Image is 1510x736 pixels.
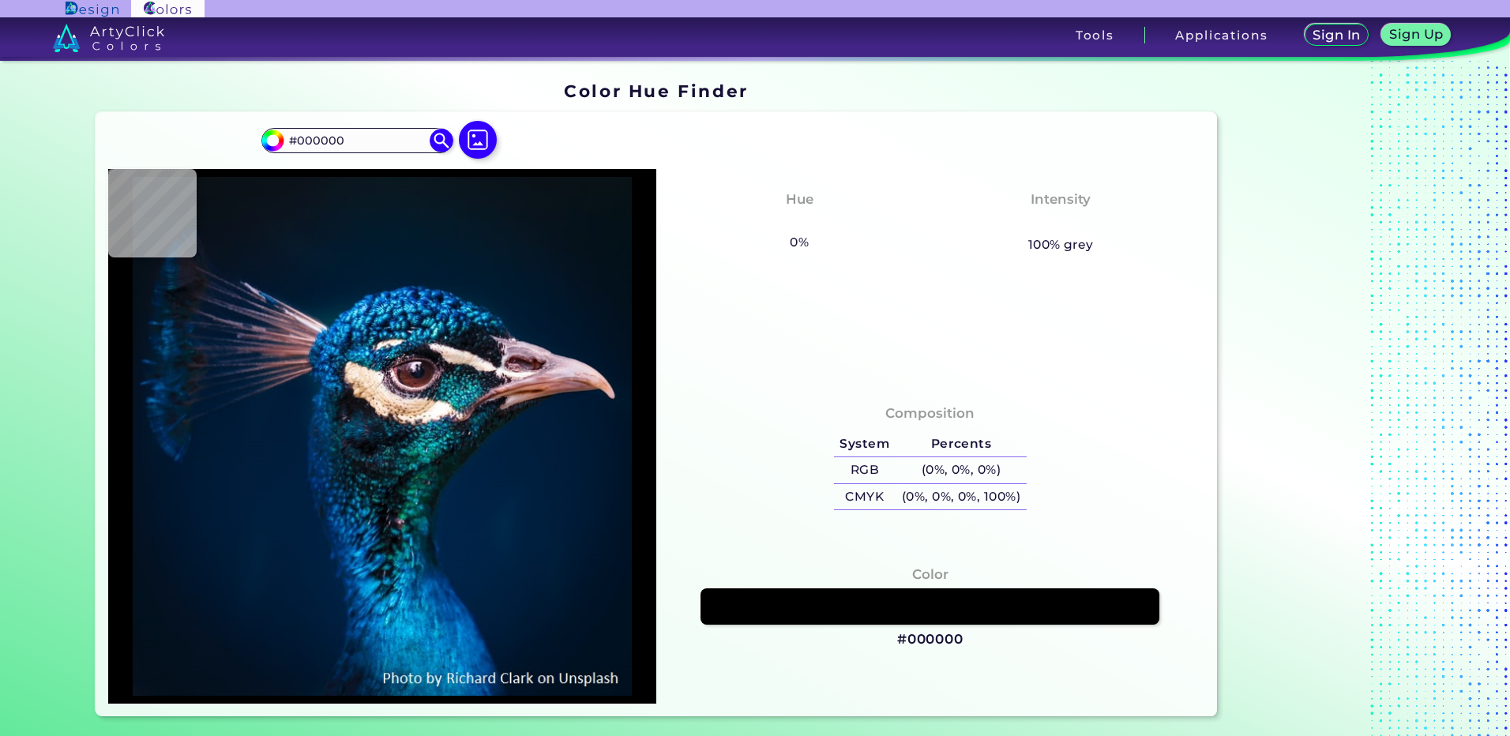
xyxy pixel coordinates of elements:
[116,177,648,696] img: img_pavlin.jpg
[896,457,1027,483] h5: (0%, 0%, 0%)
[430,129,453,152] img: icon search
[834,484,896,510] h5: CMYK
[53,24,164,52] img: logo_artyclick_colors_white.svg
[1076,29,1114,41] h3: Tools
[834,457,896,483] h5: RGB
[1305,24,1369,46] a: Sign In
[896,484,1027,510] h5: (0%, 0%, 0%, 100%)
[912,563,948,586] h4: Color
[786,188,813,211] h4: Hue
[1389,28,1443,40] h5: Sign Up
[897,630,963,649] h3: #000000
[1313,28,1360,41] h5: Sign In
[773,213,826,232] h3: None
[564,79,748,103] h1: Color Hue Finder
[834,431,896,457] h5: System
[459,121,497,159] img: icon picture
[66,2,118,17] img: ArtyClick Design logo
[885,402,975,425] h4: Composition
[1031,188,1091,211] h4: Intensity
[1035,213,1087,232] h3: None
[896,431,1027,457] h5: Percents
[784,232,815,253] h5: 0%
[1175,29,1268,41] h3: Applications
[284,130,430,152] input: type color..
[1381,24,1451,46] a: Sign Up
[1028,235,1094,255] h5: 100% grey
